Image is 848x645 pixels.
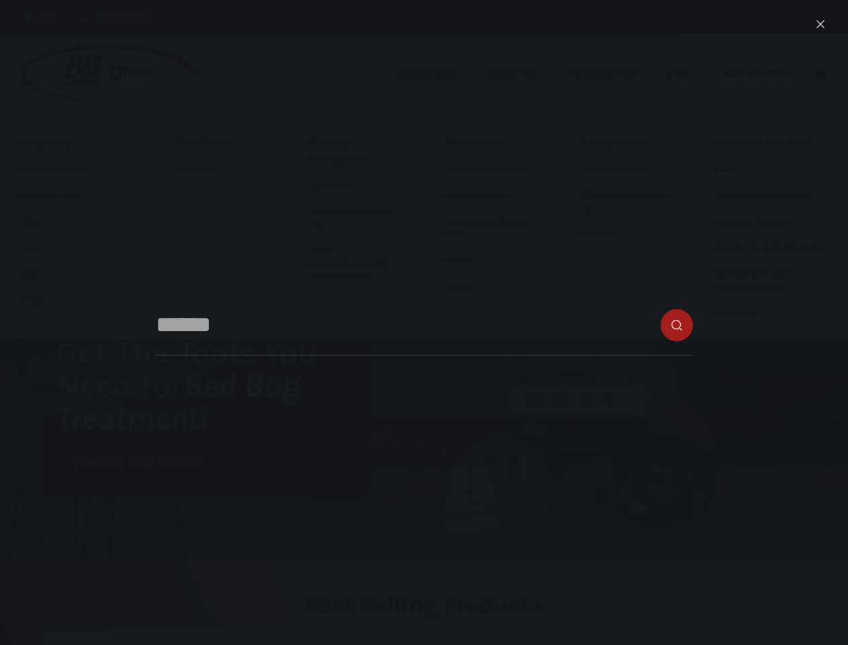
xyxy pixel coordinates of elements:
[73,456,201,469] span: View our Best Sellers!
[714,157,829,183] a: Camps
[42,593,806,617] h2: Best Selling Products
[657,34,714,114] a: Shop
[20,235,134,261] a: Inns
[20,128,134,157] a: Hospitality
[714,209,829,234] a: Shelters & Missions
[714,183,829,209] a: Colleges and Universities
[310,200,404,239] a: Housing Authority and HUD
[20,44,196,104] img: Prevsol/Bed Bug Heat Doctor
[818,12,828,22] button: Search
[20,183,134,209] a: Extended Stays
[444,128,538,157] a: Government
[714,301,829,327] a: Residential
[444,183,538,209] a: First Responders
[579,183,673,222] a: OTR Trucks with Sleeper Cabs
[56,336,369,435] h1: Get The Tools You Need for
[20,157,134,183] a: Bed & Breakfasts
[444,157,538,183] a: Correctional Facilities
[714,261,829,300] a: Nursing Homes and Retirement Homes
[175,157,269,183] a: Pest Control
[11,5,51,46] button: Open LiveChat chat widget
[389,34,479,114] a: Industries
[175,128,269,157] a: Pest Control
[714,235,829,261] a: Hospitals & Medical Facilities
[714,34,799,114] a: Our Reviews
[310,239,404,291] a: Airbnb, [GEOGRAPHIC_DATA], Vacation Homes
[444,209,538,248] a: Housing Authority and HUD
[479,34,559,114] a: About Us
[444,249,538,274] a: Military
[579,128,673,157] a: Transportation
[20,261,134,287] a: Lodge
[444,275,538,300] a: Schools
[310,128,404,173] a: Property Management
[579,157,673,183] a: City Transportation
[20,288,134,313] a: Motels
[56,448,218,477] a: View our Best Sellers!
[20,209,134,234] a: Hotels
[559,34,657,114] a: Information
[310,174,404,200] a: Apartments
[579,222,673,248] a: Ride Share
[714,128,829,157] a: Additional Industries
[56,366,299,437] i: Bed Bug Treatment!
[389,34,799,114] nav: Primary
